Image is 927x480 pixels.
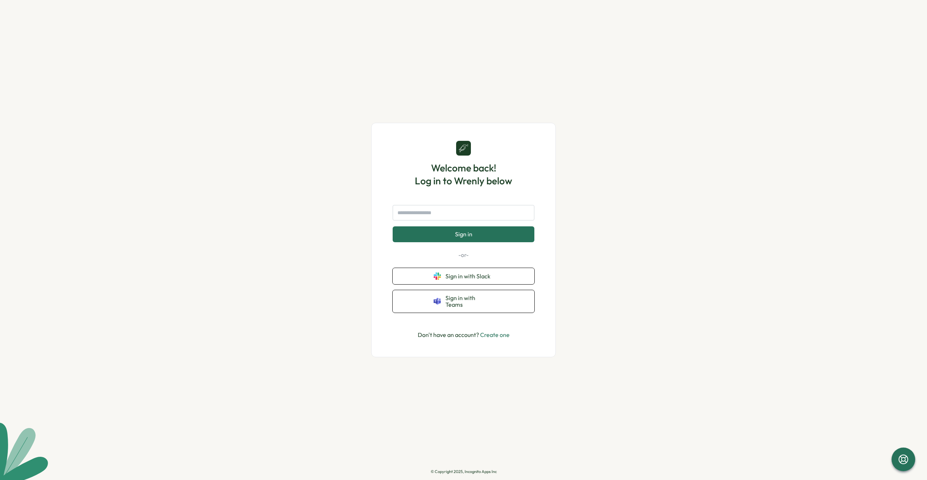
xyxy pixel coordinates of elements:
button: Sign in with Teams [393,290,534,313]
button: Sign in [393,226,534,242]
p: © Copyright 2025, Incognito Apps Inc [431,469,497,474]
a: Create one [480,331,510,338]
span: Sign in with Teams [445,295,493,308]
p: -or- [393,251,534,259]
button: Sign in with Slack [393,268,534,284]
h1: Welcome back! Log in to Wrenly below [415,161,512,187]
p: Don't have an account? [418,330,510,340]
span: Sign in with Slack [445,273,493,279]
span: Sign in [455,231,472,237]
